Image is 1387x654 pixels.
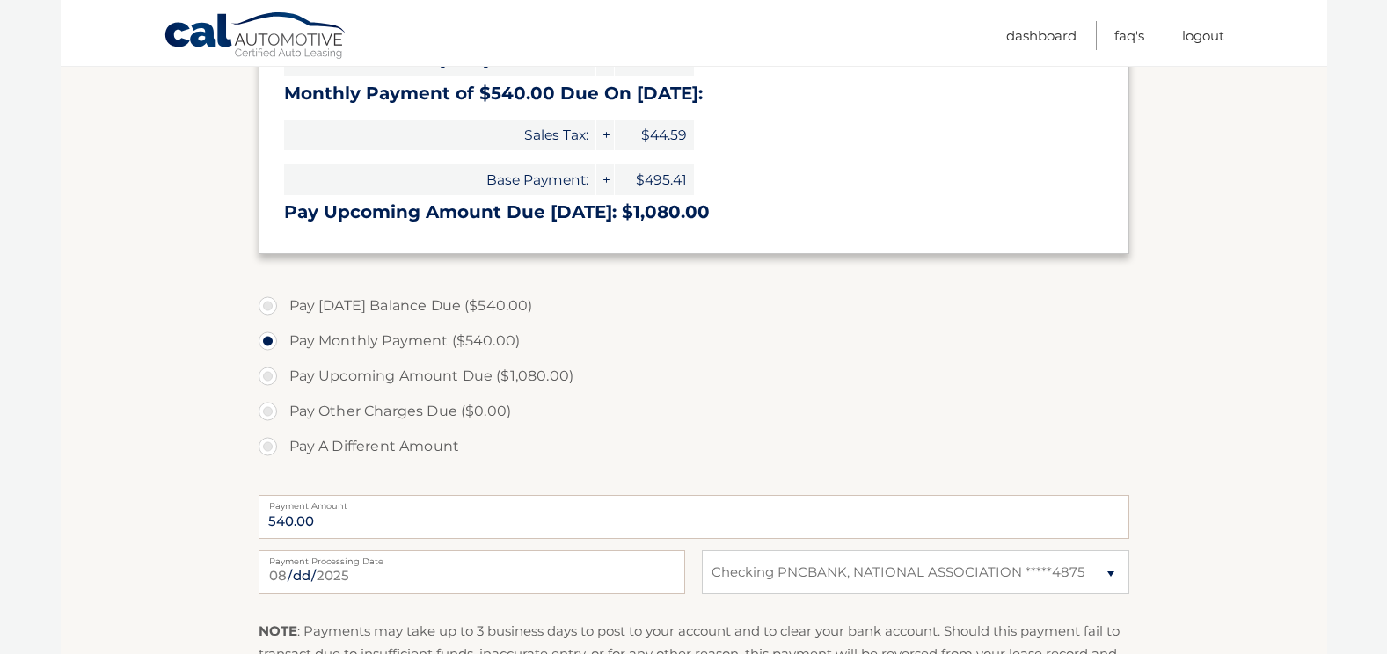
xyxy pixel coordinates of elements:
input: Payment Date [259,550,685,594]
span: Sales Tax: [284,120,595,150]
span: + [596,164,614,195]
span: $495.41 [615,164,694,195]
a: Dashboard [1006,21,1077,50]
h3: Monthly Payment of $540.00 Due On [DATE]: [284,83,1104,105]
a: Cal Automotive [164,11,348,62]
span: Base Payment: [284,164,595,195]
h3: Pay Upcoming Amount Due [DATE]: $1,080.00 [284,201,1104,223]
a: FAQ's [1114,21,1144,50]
label: Pay Other Charges Due ($0.00) [259,394,1129,429]
span: $44.59 [615,120,694,150]
label: Payment Processing Date [259,550,685,564]
input: Payment Amount [259,495,1129,539]
label: Pay [DATE] Balance Due ($540.00) [259,288,1129,323]
label: Pay Upcoming Amount Due ($1,080.00) [259,359,1129,394]
span: + [596,120,614,150]
strong: NOTE [259,622,297,639]
label: Payment Amount [259,495,1129,509]
label: Pay A Different Amount [259,429,1129,464]
a: Logout [1182,21,1224,50]
label: Pay Monthly Payment ($540.00) [259,323,1129,359]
